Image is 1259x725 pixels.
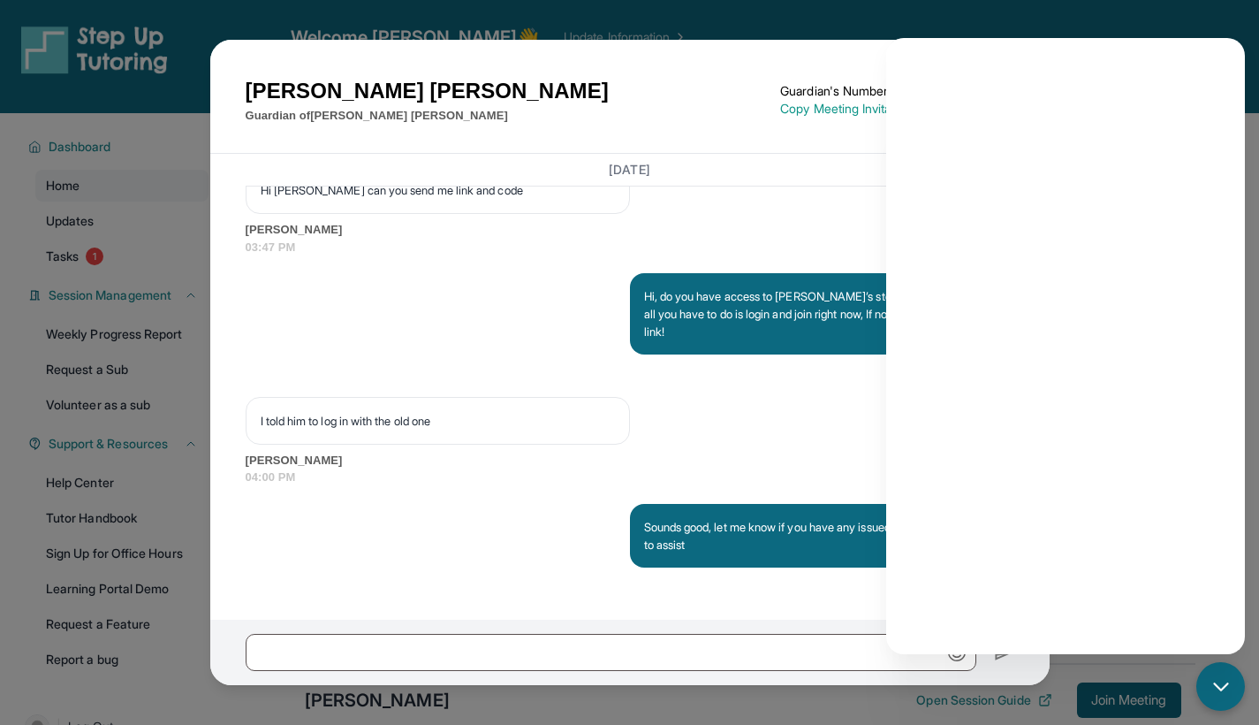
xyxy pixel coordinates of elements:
[261,412,615,430] p: I told him to log in with the old one
[246,239,1014,256] span: 03:47 PM
[246,452,1014,469] span: [PERSON_NAME]
[246,107,609,125] p: Guardian of [PERSON_NAME] [PERSON_NAME]
[886,38,1245,654] iframe: Chatbot
[780,82,1013,100] p: Guardian's Number: [PHONE_NUMBER]
[246,161,1014,179] h3: [DATE]
[246,75,609,107] h1: [PERSON_NAME] [PERSON_NAME]
[1196,662,1245,711] button: chat-button
[644,518,1000,553] p: Sounds good, let me know if you have any issued and I will do my best to assist
[261,181,615,199] p: Hi [PERSON_NAME] can you send me link and code
[246,469,1014,486] span: 04:00 PM
[780,100,1013,118] p: Copy Meeting Invitation
[644,287,1000,340] p: Hi, do you have access to [PERSON_NAME]’s step-up portal? If you do all you have to do is login a...
[246,221,1014,239] span: [PERSON_NAME]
